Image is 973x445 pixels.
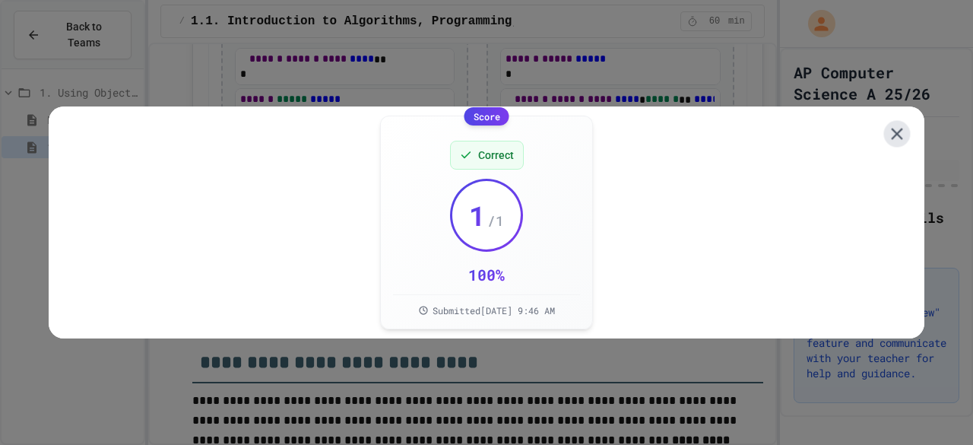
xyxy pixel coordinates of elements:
[433,304,555,316] span: Submitted [DATE] 9:46 AM
[487,210,504,231] span: / 1
[478,148,514,163] span: Correct
[468,264,505,285] div: 100 %
[464,107,509,126] div: Score
[469,200,486,230] span: 1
